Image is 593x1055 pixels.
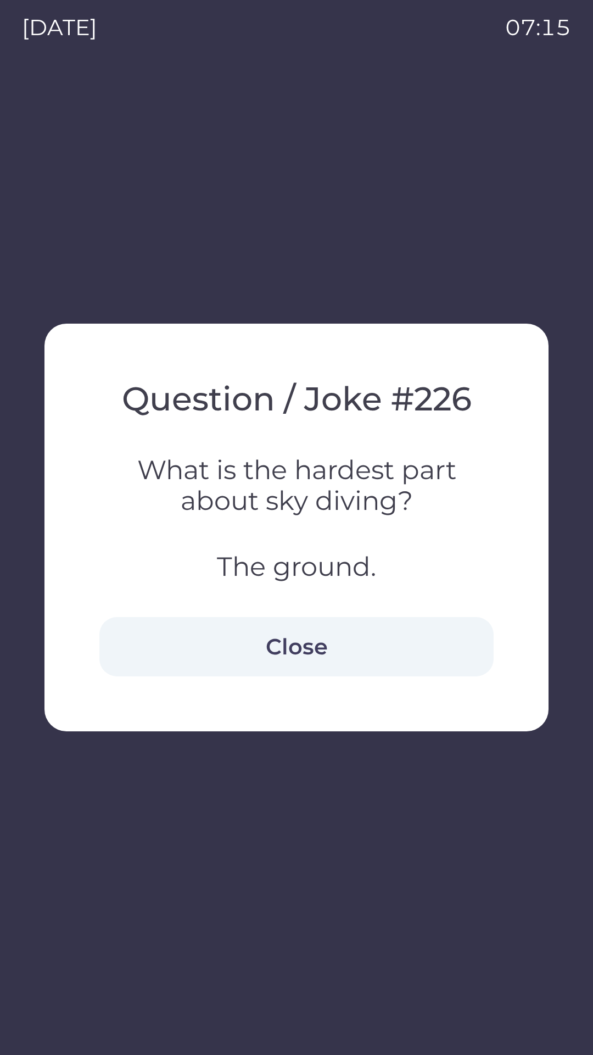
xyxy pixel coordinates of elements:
[99,379,494,419] h2: Question / Joke # 226
[505,11,571,44] p: 07:15
[99,617,494,676] button: Close
[99,551,494,582] h3: The ground.
[22,11,97,44] p: [DATE]
[99,454,494,516] h3: What is the hardest part about sky diving?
